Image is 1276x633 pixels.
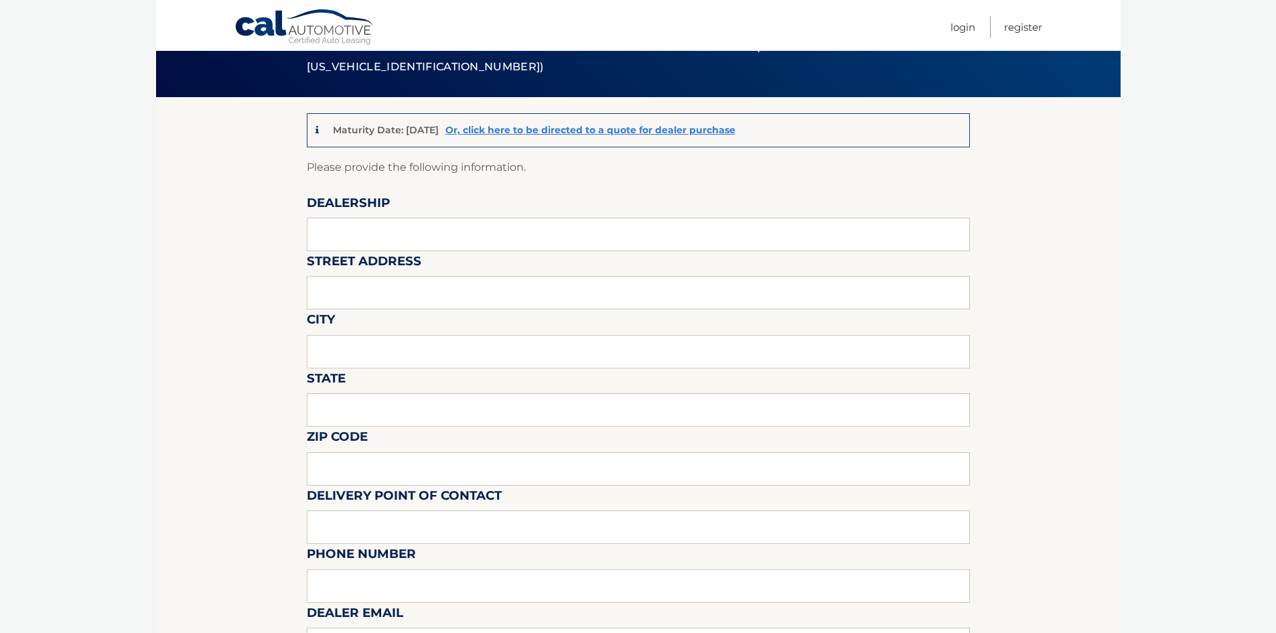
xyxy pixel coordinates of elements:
[445,124,735,136] a: Or, click here to be directed to a quote for dealer purchase
[234,9,375,48] a: Cal Automotive
[307,486,502,510] label: Delivery Point of Contact
[307,193,390,218] label: Dealership
[307,427,368,451] label: Zip Code
[307,544,416,569] label: Phone Number
[307,603,403,628] label: Dealer Email
[307,31,783,76] span: Ground a Vehicle - 2022 Jeep Compass
[307,309,335,334] label: City
[307,251,421,276] label: Street Address
[333,124,439,136] p: Maturity Date: [DATE]
[307,158,970,177] p: Please provide the following information.
[950,16,975,38] a: Login
[307,368,346,393] label: State
[1004,16,1042,38] a: Register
